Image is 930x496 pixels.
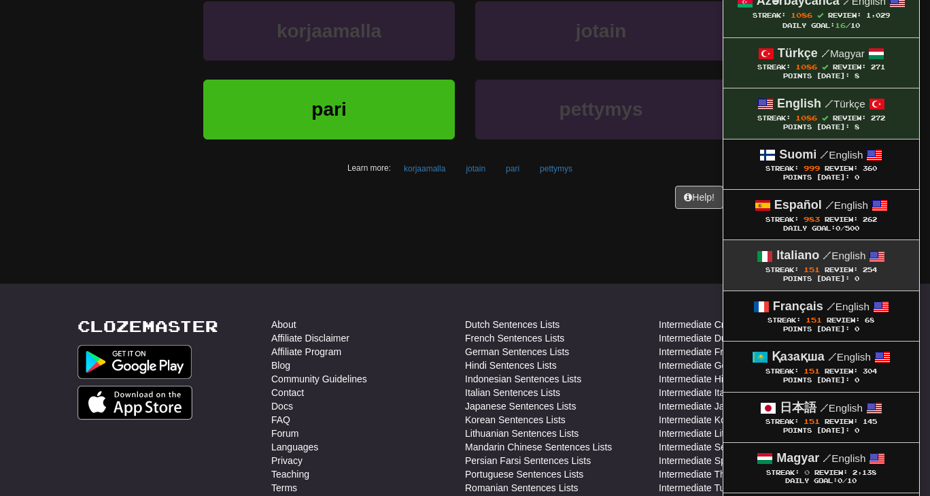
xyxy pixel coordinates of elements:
[465,386,560,399] a: Italian Sentences Lists
[659,481,793,495] a: Intermediate Turkish Resources
[465,318,559,331] a: Dutch Sentences Lists
[723,342,919,391] a: Қазақша /English Streak: 151 Review: 304 Points [DATE]: 0
[825,216,858,223] span: Review:
[804,164,820,172] span: 999
[465,413,566,427] a: Korean Sentences Lists
[757,114,791,122] span: Streak:
[203,80,455,139] button: pari
[863,216,877,223] span: 262
[814,469,848,476] span: Review:
[532,159,580,179] button: pettymys
[465,454,591,467] a: Persian Farsi Sentences Lists
[723,443,919,493] a: Magyar /English Streak: 0 Review: 2,138 Daily Goal:0/10
[833,63,866,71] span: Review:
[576,20,627,42] span: jotain
[863,367,877,375] span: 304
[737,376,906,385] div: Points [DATE]: 0
[780,401,816,414] strong: 日本語
[795,114,817,122] span: 1086
[820,149,863,161] small: English
[836,225,840,232] span: 0
[659,427,806,440] a: Intermediate Lithuanian Resources
[737,325,906,334] div: Points [DATE]: 0
[271,359,290,372] a: Blog
[828,350,837,363] span: /
[804,417,820,425] span: 151
[806,316,822,324] span: 151
[723,240,919,290] a: Italiano /English Streak: 151 Review: 254 Points [DATE]: 0
[559,99,643,120] span: pettymys
[820,401,829,414] span: /
[675,186,723,209] button: Help!
[823,249,831,261] span: /
[659,467,781,481] a: Intermediate Thai Resources
[833,114,866,122] span: Review:
[465,331,564,345] a: French Sentences Lists
[737,173,906,182] div: Points [DATE]: 0
[774,198,822,212] strong: Español
[776,451,819,465] strong: Magyar
[723,393,919,442] a: 日本語 /English Streak: 151 Review: 145 Points [DATE]: 0
[795,63,817,71] span: 1086
[765,367,799,375] span: Streak:
[723,88,919,138] a: English /Türkçe Streak: 1086 Review: 272 Points [DATE]: 8
[827,316,860,324] span: Review:
[825,418,858,425] span: Review:
[825,266,858,274] span: Review:
[271,345,341,359] a: Affiliate Program
[271,331,349,345] a: Affiliate Disclaimer
[271,386,304,399] a: Contact
[828,351,871,363] small: English
[757,63,791,71] span: Streak:
[659,331,787,345] a: Intermediate Dutch Resources
[659,440,795,454] a: Intermediate Serbian Resources
[659,386,788,399] a: Intermediate Italian Resources
[465,467,583,481] a: Portuguese Sentences Lists
[825,165,858,172] span: Review:
[475,80,727,139] button: pettymys
[804,468,810,476] span: 0
[737,427,906,435] div: Points [DATE]: 0
[866,12,890,19] span: 1,029
[823,452,831,464] span: /
[778,46,818,60] strong: Türkçe
[396,159,453,179] button: korjaamalla
[825,98,865,110] small: Türkçe
[271,440,318,454] a: Languages
[271,318,296,331] a: About
[776,248,819,262] strong: Italiano
[777,97,821,110] strong: English
[823,452,865,464] small: English
[765,165,799,172] span: Streak:
[766,469,799,476] span: Streak:
[823,250,865,261] small: English
[271,399,293,413] a: Docs
[765,418,799,425] span: Streak:
[465,359,557,372] a: Hindi Sentences Lists
[723,190,919,239] a: Español /English Streak: 983 Review: 262 Daily Goal:0/500
[271,481,297,495] a: Terms
[271,427,298,440] a: Forum
[852,469,876,476] span: 2,138
[77,318,218,335] a: Clozemaster
[737,123,906,132] div: Points [DATE]: 8
[465,440,612,454] a: Mandarin Chinese Sentences Lists
[659,399,804,413] a: Intermediate Japanese Resources
[659,359,797,372] a: Intermediate German Resources
[465,427,579,440] a: Lithuanian Sentences Lists
[737,225,906,233] div: Daily Goal: /500
[820,148,829,161] span: /
[827,300,836,312] span: /
[827,301,869,312] small: English
[871,114,885,122] span: 272
[765,266,799,274] span: Streak:
[271,467,309,481] a: Teaching
[821,48,865,59] small: Magyar
[804,265,820,274] span: 151
[779,148,816,161] strong: Suomi
[271,372,367,386] a: Community Guidelines
[458,159,493,179] button: jotain
[465,481,579,495] a: Romanian Sentences Lists
[871,63,885,71] span: 271
[825,97,833,110] span: /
